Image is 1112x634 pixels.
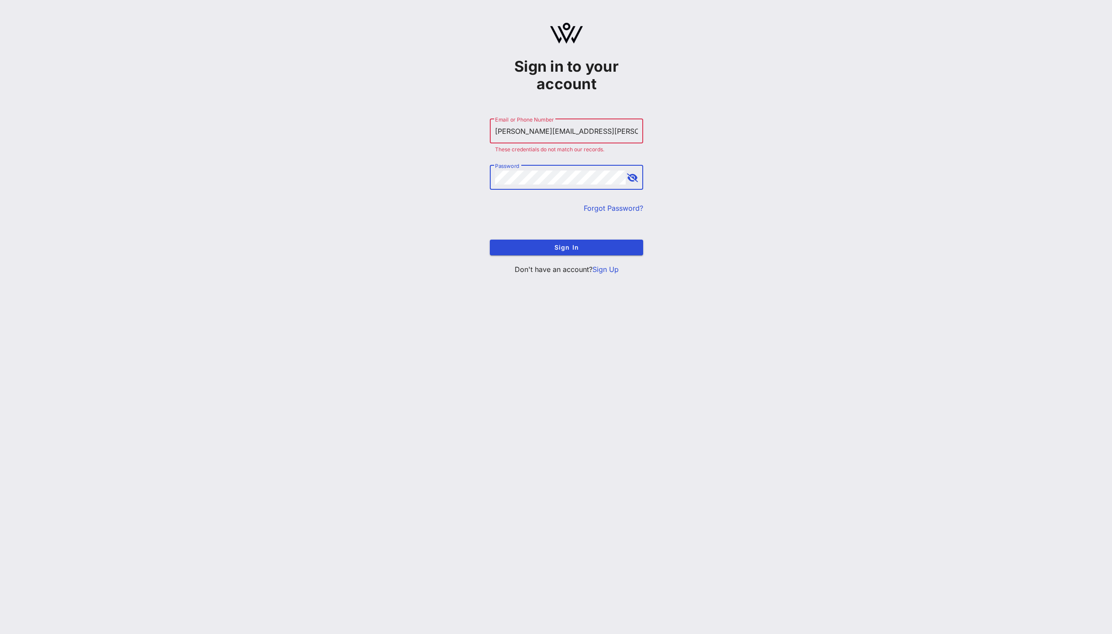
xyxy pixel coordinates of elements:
span: Sign In [497,244,636,251]
label: Email or Phone Number [495,116,554,123]
img: logo.svg [550,23,583,44]
a: Forgot Password? [584,204,643,212]
p: Don't have an account? [490,264,643,275]
h1: Sign in to your account [490,58,643,93]
a: Sign Up [592,265,619,274]
label: Password [495,163,520,169]
button: append icon [627,174,638,182]
div: These credentials do not match our records. [495,147,637,152]
button: Sign In [490,240,643,255]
